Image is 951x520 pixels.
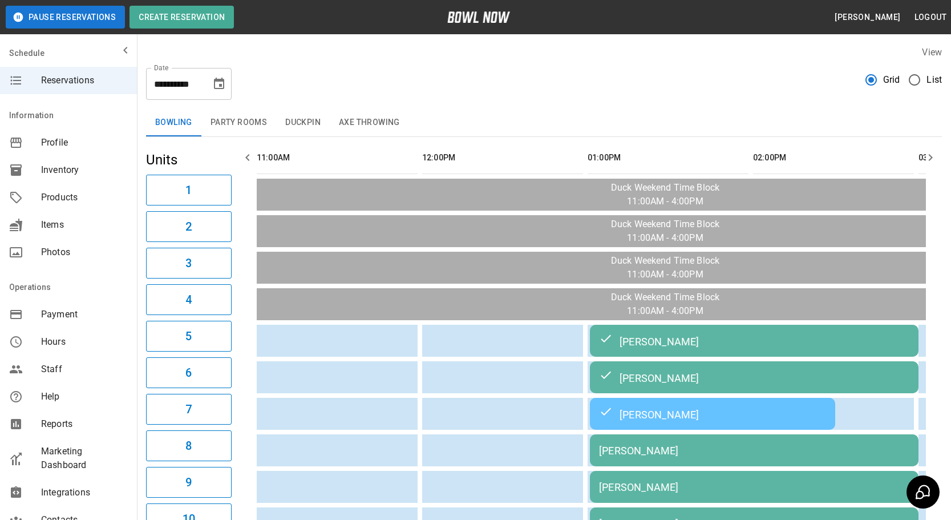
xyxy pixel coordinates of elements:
h6: 1 [185,181,192,199]
button: 5 [146,321,232,352]
span: Marketing Dashboard [41,445,128,472]
span: Inventory [41,163,128,177]
div: [PERSON_NAME] [599,481,909,493]
button: 3 [146,248,232,279]
span: Grid [883,73,900,87]
th: 01:00PM [588,142,748,174]
th: 12:00PM [422,142,583,174]
div: [PERSON_NAME] [599,407,826,421]
button: Bowling [146,109,201,136]
button: 6 [146,357,232,388]
h6: 6 [185,364,192,382]
div: [PERSON_NAME] [599,334,909,348]
div: [PERSON_NAME] [599,445,909,457]
span: Reservations [41,74,128,87]
button: 8 [146,430,232,461]
h6: 9 [185,473,192,491]
span: Products [41,191,128,204]
button: Logout [910,7,951,28]
button: 9 [146,467,232,498]
span: Integrations [41,486,128,499]
div: [PERSON_NAME] [599,370,909,384]
th: 02:00PM [753,142,914,174]
button: 1 [146,175,232,205]
th: 11:00AM [257,142,418,174]
button: [PERSON_NAME] [830,7,905,28]
span: Help [41,390,128,404]
h6: 4 [185,291,192,309]
button: Pause Reservations [6,6,125,29]
img: logo [447,11,510,23]
h6: 8 [185,437,192,455]
span: Photos [41,245,128,259]
h6: 3 [185,254,192,272]
button: Axe Throwing [330,109,409,136]
span: Staff [41,362,128,376]
span: List [926,73,942,87]
button: Party Rooms [201,109,276,136]
h6: 5 [185,327,192,345]
button: Choose date, selected date is Sep 14, 2025 [208,72,230,95]
span: Items [41,218,128,232]
button: Duckpin [276,109,330,136]
span: Hours [41,335,128,349]
h6: 2 [185,217,192,236]
h6: 7 [185,400,192,418]
span: Reports [41,417,128,431]
label: View [922,47,942,58]
span: Profile [41,136,128,150]
button: 7 [146,394,232,425]
button: 4 [146,284,232,315]
button: Create Reservation [130,6,234,29]
div: inventory tabs [146,109,942,136]
span: Payment [41,308,128,321]
h5: Units [146,151,232,169]
button: 2 [146,211,232,242]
